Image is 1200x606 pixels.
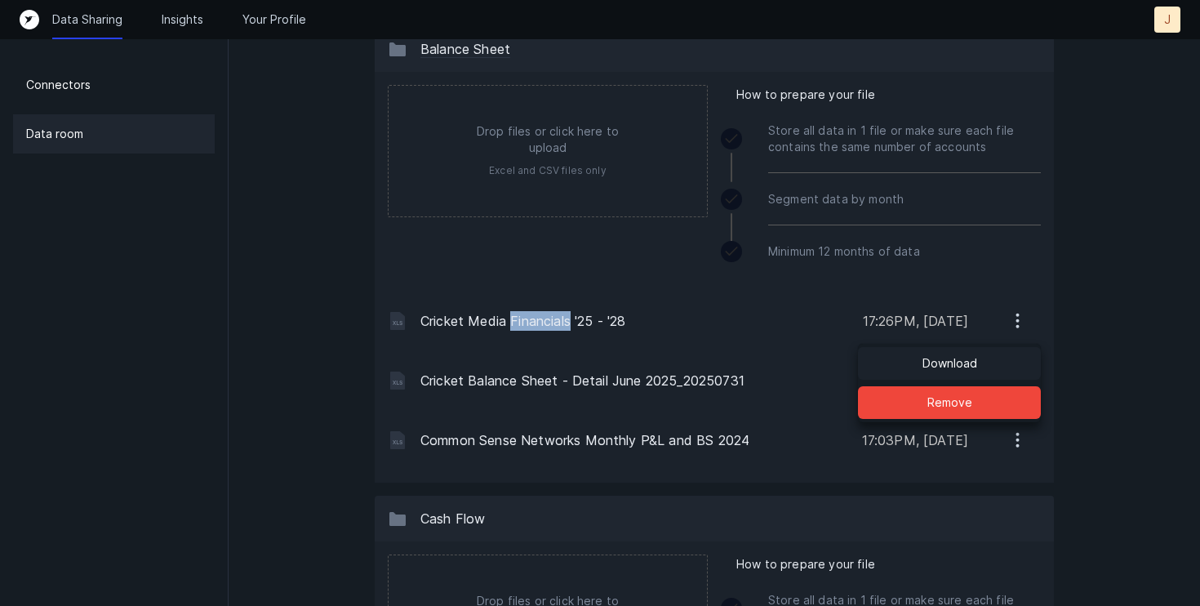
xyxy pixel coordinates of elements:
img: 296775163815d3260c449a3c76d78306.svg [388,311,407,331]
p: Download [922,354,977,373]
p: J [1164,11,1171,28]
span: How to prepare your file [736,85,875,105]
div: Segment data by month [768,173,1041,225]
img: 13c8d1aa17ce7ae226531ffb34303e38.svg [388,509,407,528]
p: Cricket Balance Sheet - Detail June 2025_20250731 [420,371,851,390]
a: Insights [162,11,203,28]
img: 13c8d1aa17ce7ae226531ffb34303e38.svg [388,39,407,59]
p: Cricket Media Financials '25 - '28 [420,311,850,331]
a: Data room [13,114,215,154]
a: Data Sharing [52,11,122,28]
div: Minimum 12 months of data [768,225,1041,278]
a: Connectors [13,65,215,105]
p: 17:26PM, [DATE] [863,311,968,331]
span: Balance Sheet [420,41,510,58]
p: Data room [26,124,83,144]
span: How to prepare your file [736,555,875,574]
p: Connectors [26,75,91,95]
span: Cash Flow [420,510,485,527]
p: Remove [927,393,972,412]
div: Store all data in 1 file or make sure each file contains the same number of accounts [768,105,1041,173]
button: J [1154,7,1180,33]
img: 296775163815d3260c449a3c76d78306.svg [388,430,407,450]
img: 296775163815d3260c449a3c76d78306.svg [388,371,407,390]
a: Your Profile [242,11,306,28]
p: 17:03PM, [DATE] [862,430,968,450]
p: Common Sense Networks Monthly P&L and BS 2024 [420,430,849,450]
